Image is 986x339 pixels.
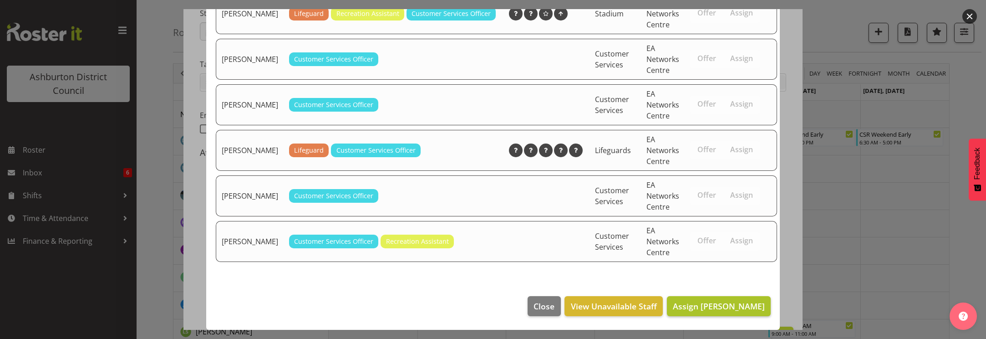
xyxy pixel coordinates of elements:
button: Feedback - Show survey [969,139,986,200]
span: Lifeguards [595,145,631,155]
span: Assign [730,54,753,63]
span: Customer Services [595,231,629,252]
td: [PERSON_NAME] [216,175,284,216]
span: Customer Services Officer [412,9,491,19]
button: Assign [PERSON_NAME] [667,296,771,316]
span: Recreation Assistant [336,9,399,19]
span: EA Networks Centre [646,226,679,257]
span: Customer Services Officer [294,236,373,247]
span: Offer [697,8,716,17]
span: Assign [PERSON_NAME] [673,301,765,312]
span: Feedback [973,148,981,180]
span: Offer [697,236,716,245]
span: Assign [730,99,753,108]
span: Offer [697,99,716,108]
span: Offer [697,145,716,154]
span: Customer Services [595,185,629,206]
span: Recreation Assistant [386,236,449,247]
span: Assign [730,190,753,200]
span: Customer Services Officer [294,191,373,201]
button: View Unavailable Staff [564,296,662,316]
span: Close [534,300,554,312]
span: Offer [697,54,716,63]
span: Assign [730,145,753,154]
td: [PERSON_NAME] [216,39,284,80]
span: EA Networks Centre [646,89,679,121]
span: Customer Services [595,49,629,70]
span: Assign [730,236,753,245]
td: [PERSON_NAME] [216,221,284,262]
span: Stadium [595,9,624,19]
span: EA Networks Centre [646,134,679,166]
span: Lifeguard [294,145,324,155]
span: Offer [697,190,716,200]
span: Customer Services [595,94,629,115]
span: EA Networks Centre [646,180,679,212]
span: Customer Services Officer [336,145,416,155]
td: [PERSON_NAME] [216,130,284,171]
button: Close [528,296,560,316]
span: Customer Services Officer [294,54,373,64]
span: EA Networks Centre [646,43,679,75]
td: [PERSON_NAME] [216,84,284,125]
img: help-xxl-2.png [959,312,968,321]
span: Customer Services Officer [294,100,373,110]
span: Lifeguard [294,9,324,19]
span: Assign [730,8,753,17]
span: View Unavailable Staff [571,300,657,312]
